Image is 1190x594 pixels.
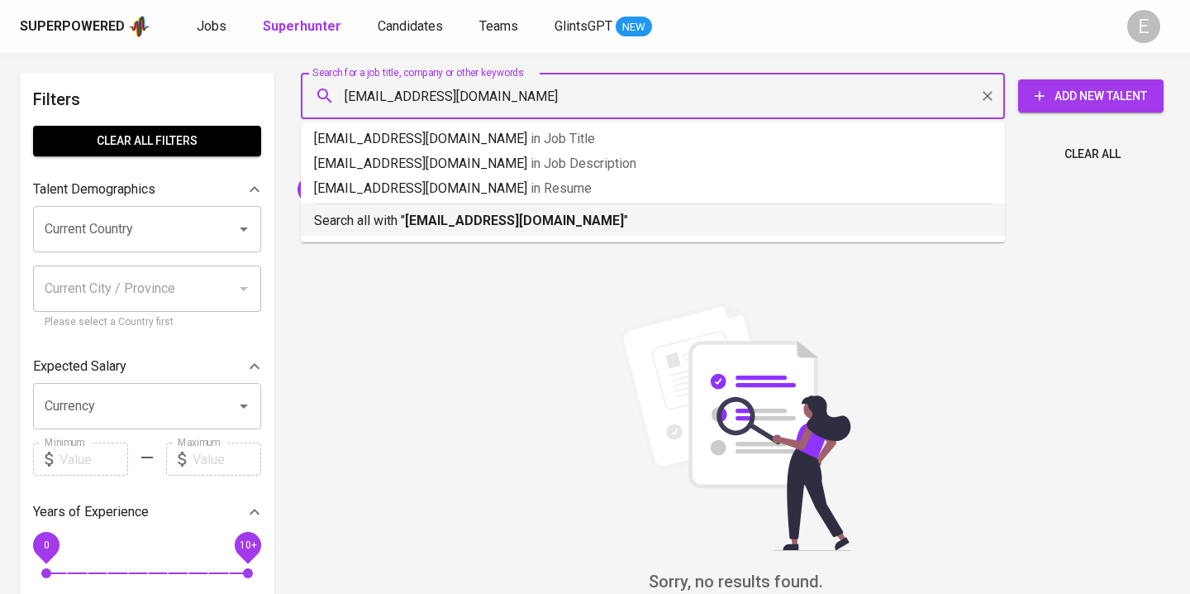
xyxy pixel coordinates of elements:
[531,156,636,171] span: in Job Description
[555,17,652,37] a: GlintsGPT NEW
[20,14,150,39] a: Superpoweredapp logo
[197,18,226,34] span: Jobs
[555,18,612,34] span: GlintsGPT
[479,17,521,37] a: Teams
[45,314,250,331] p: Please select a Country first
[616,19,652,36] span: NEW
[232,218,255,241] button: Open
[128,14,150,39] img: app logo
[193,443,261,476] input: Value
[33,180,155,199] p: Talent Demographics
[33,496,261,529] div: Years of Experience
[33,502,149,522] p: Years of Experience
[1058,139,1127,170] button: Clear All
[43,539,49,551] span: 0
[612,303,859,551] img: file_searching.svg
[33,350,261,383] div: Expected Salary
[1031,86,1150,107] span: Add New Talent
[314,154,992,174] p: [EMAIL_ADDRESS][DOMAIN_NAME]
[59,443,128,476] input: Value
[1018,79,1164,113] button: Add New Talent
[33,357,126,376] p: Expected Salary
[239,539,256,551] span: 10+
[314,179,992,199] p: [EMAIL_ADDRESS][DOMAIN_NAME]
[378,17,446,37] a: Candidates
[46,131,248,151] span: Clear All filters
[20,17,125,36] div: Superpowered
[297,181,489,197] span: [EMAIL_ADDRESS][DOMAIN_NAME]
[378,18,443,34] span: Candidates
[531,180,592,196] span: in Resume
[33,86,261,113] h6: Filters
[263,18,341,34] b: Superhunter
[297,176,507,203] div: [EMAIL_ADDRESS][DOMAIN_NAME]
[479,18,518,34] span: Teams
[232,395,255,418] button: Open
[263,17,345,37] a: Superhunter
[1127,10,1160,43] div: E
[405,213,624,228] b: [EMAIL_ADDRESS][DOMAIN_NAME]
[33,173,261,206] div: Talent Demographics
[531,131,595,146] span: in Job Title
[314,129,992,149] p: [EMAIL_ADDRESS][DOMAIN_NAME]
[1064,144,1121,165] span: Clear All
[197,17,230,37] a: Jobs
[314,211,992,231] p: Search all with " "
[33,126,261,156] button: Clear All filters
[976,84,999,108] button: Clear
